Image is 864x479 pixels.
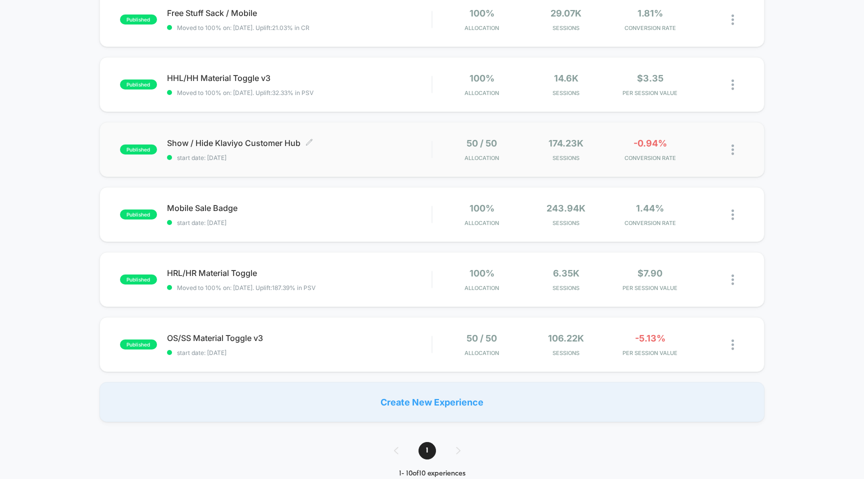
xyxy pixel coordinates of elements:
[731,209,734,220] img: close
[526,154,605,161] span: Sessions
[636,203,664,213] span: 1.44%
[464,219,499,226] span: Allocation
[731,14,734,25] img: close
[635,333,665,343] span: -5.13%
[526,24,605,31] span: Sessions
[731,339,734,350] img: close
[464,24,499,31] span: Allocation
[469,73,494,83] span: 100%
[177,24,309,31] span: Moved to 100% on: [DATE] . Uplift: 21.03% in CR
[553,268,579,278] span: 6.35k
[464,349,499,356] span: Allocation
[637,8,663,18] span: 1.81%
[167,203,432,213] span: Mobile Sale Badge
[554,73,578,83] span: 14.6k
[550,8,581,18] span: 29.07k
[610,349,689,356] span: PER SESSION VALUE
[167,73,432,83] span: HHL/HH Material Toggle v3
[167,138,432,148] span: Show / Hide Klaviyo Customer Hub
[418,442,436,459] span: 1
[637,268,662,278] span: $7.90
[99,382,765,422] div: Create New Experience
[464,284,499,291] span: Allocation
[466,138,497,148] span: 50 / 50
[469,203,494,213] span: 100%
[167,268,432,278] span: HRL/HR Material Toggle
[731,79,734,90] img: close
[546,203,585,213] span: 243.94k
[610,284,689,291] span: PER SESSION VALUE
[633,138,667,148] span: -0.94%
[610,24,689,31] span: CONVERSION RATE
[464,154,499,161] span: Allocation
[526,284,605,291] span: Sessions
[637,73,663,83] span: $3.35
[167,219,432,226] span: start date: [DATE]
[548,333,584,343] span: 106.22k
[120,144,157,154] span: published
[167,349,432,356] span: start date: [DATE]
[120,274,157,284] span: published
[526,219,605,226] span: Sessions
[526,349,605,356] span: Sessions
[464,89,499,96] span: Allocation
[610,219,689,226] span: CONVERSION RATE
[120,79,157,89] span: published
[526,89,605,96] span: Sessions
[167,333,432,343] span: OS/SS Material Toggle v3
[610,89,689,96] span: PER SESSION VALUE
[167,8,432,18] span: Free Stuff Sack / Mobile
[167,154,432,161] span: start date: [DATE]
[177,284,315,291] span: Moved to 100% on: [DATE] . Uplift: 187.39% in PSV
[731,144,734,155] img: close
[120,339,157,349] span: published
[120,14,157,24] span: published
[469,8,494,18] span: 100%
[610,154,689,161] span: CONVERSION RATE
[731,274,734,285] img: close
[469,268,494,278] span: 100%
[548,138,583,148] span: 174.23k
[466,333,497,343] span: 50 / 50
[384,469,480,478] div: 1 - 10 of 10 experiences
[177,89,313,96] span: Moved to 100% on: [DATE] . Uplift: 32.33% in PSV
[120,209,157,219] span: published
